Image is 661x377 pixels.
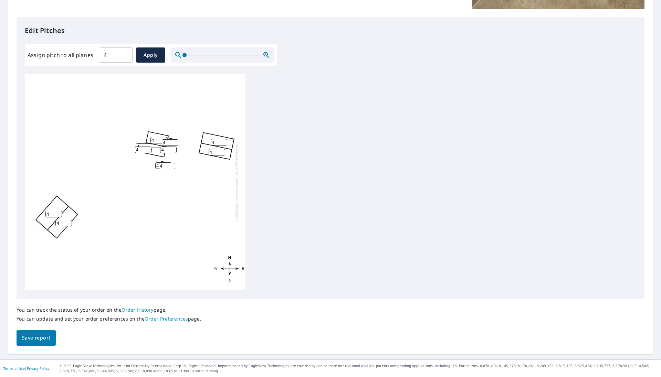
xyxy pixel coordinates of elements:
a: Order Preferences [145,315,188,322]
label: Assign pitch to all planes [28,51,93,59]
a: Privacy Policy [27,366,49,371]
a: Order History [122,306,154,313]
button: Apply [136,47,165,63]
span: Save report [22,334,50,342]
p: © 2025 Eagle View Technologies, Inc. and Pictometry International Corp. All Rights Reserved. Repo... [60,363,658,374]
input: 00.0 [99,45,133,65]
p: | [3,366,49,370]
button: Save report [17,330,56,346]
p: Edit Pitches [25,25,636,36]
p: You can update and set your order preferences on the page. [17,316,201,322]
span: Apply [141,51,160,60]
p: You can track the status of your order on the page. [17,307,201,313]
a: Terms of Use [3,366,25,371]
